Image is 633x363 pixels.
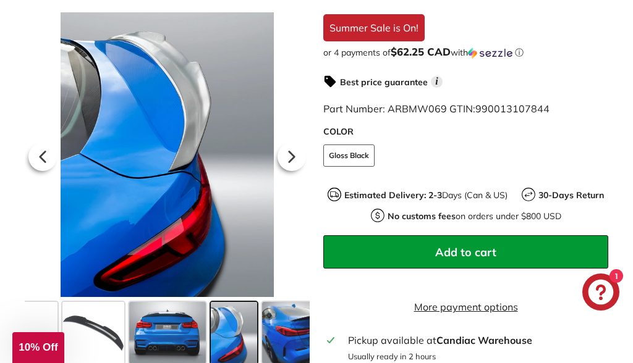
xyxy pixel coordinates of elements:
[340,77,428,88] strong: Best price guarantee
[348,333,605,348] div: Pickup available at
[391,45,451,58] span: $62.25 CAD
[323,14,425,41] div: Summer Sale is On!
[323,46,608,59] div: or 4 payments of with
[344,190,442,201] strong: Estimated Delivery: 2-3
[348,351,605,362] p: Usually ready in 2 hours
[431,76,443,88] span: i
[538,190,604,201] strong: 30-Days Return
[323,46,608,59] div: or 4 payments of$62.25 CADwithSezzle Click to learn more about Sezzle
[436,334,532,346] strong: Candiac Warehouse
[12,332,64,363] div: 10% Off
[388,211,456,222] strong: No customs fees
[323,299,608,314] a: More payment options
[475,102,550,115] span: 990013107844
[323,235,608,269] button: Add to cart
[388,210,561,223] p: on orders under $800 USD
[19,341,57,353] span: 10% Off
[323,102,550,115] span: Part Number: ARBMW069 GTIN:
[468,48,512,59] img: Sezzle
[344,189,508,202] p: Days (Can & US)
[323,125,608,138] label: COLOR
[435,245,496,259] span: Add to cart
[579,273,623,314] inbox-online-store-chat: Shopify online store chat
